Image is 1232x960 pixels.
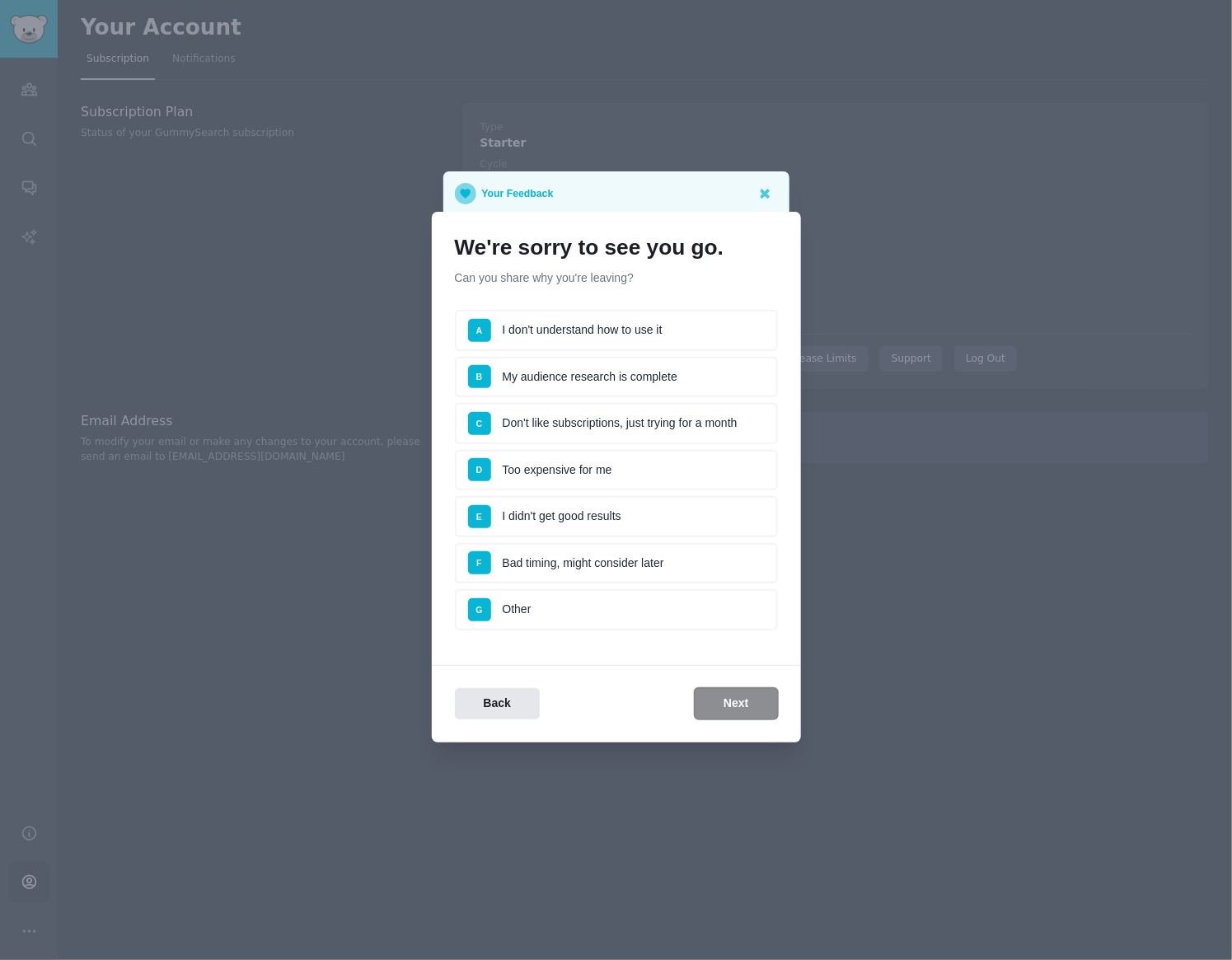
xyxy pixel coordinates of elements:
[455,235,778,261] h1: We're sorry to see you go.
[455,269,778,287] p: Can you share why you're leaving?
[476,372,483,382] span: B
[455,688,540,720] button: Back
[482,183,554,204] p: Your Feedback
[475,605,482,615] span: G
[476,512,482,522] span: E
[476,558,481,568] span: F
[476,465,483,475] span: D
[476,325,483,335] span: A
[476,419,483,428] span: C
